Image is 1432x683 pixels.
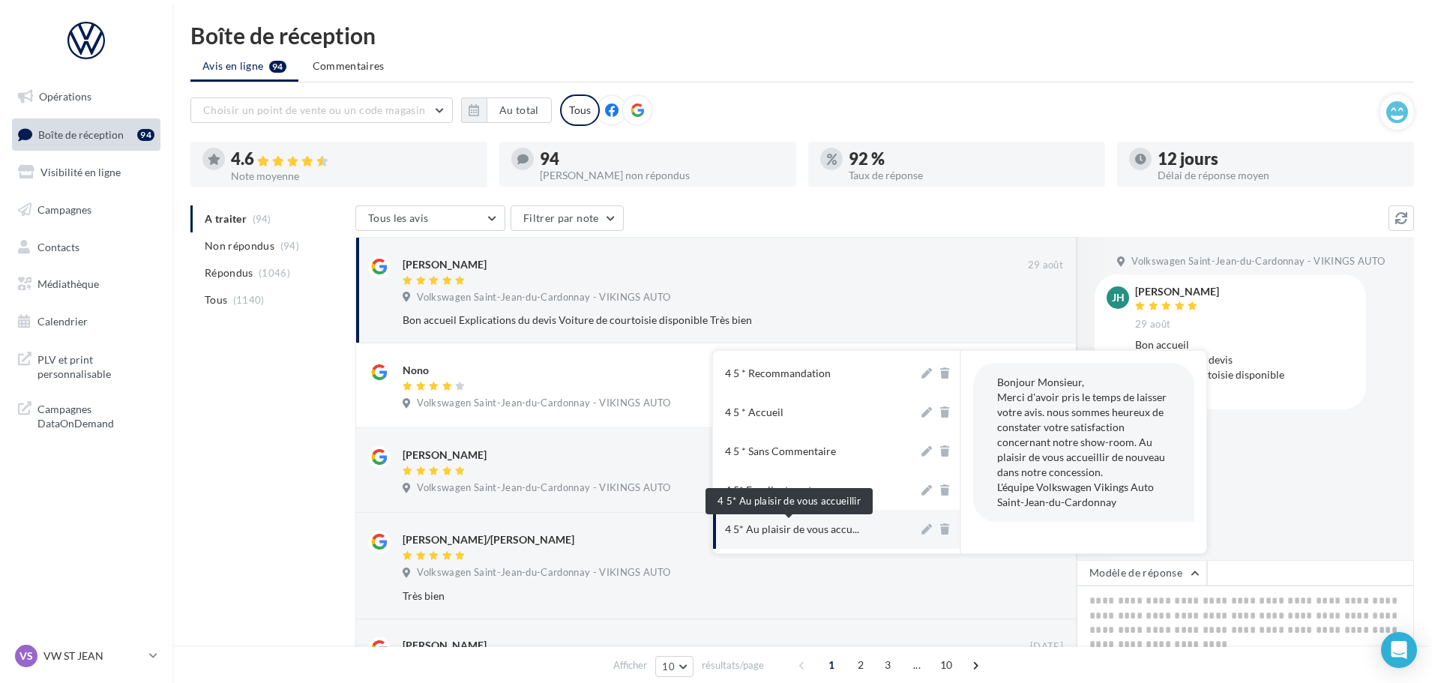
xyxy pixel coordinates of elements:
div: 4 5 * Accueil [725,405,783,420]
button: 4 5* Au plaisir de vous accu... [713,510,918,549]
div: Nono [403,363,429,378]
button: 10 [655,656,694,677]
span: 29 août [1028,259,1063,272]
div: [PERSON_NAME] non répondus [540,170,784,181]
span: [DATE] [1030,640,1063,654]
button: 4 5 * Sans Commentaire [713,432,918,471]
div: Taux de réponse [849,170,1093,181]
span: Non répondus [205,238,274,253]
a: Boîte de réception94 [9,118,163,151]
div: Note moyenne [231,171,475,181]
div: Tous [560,94,600,126]
span: 2 [849,653,873,677]
button: Au total [487,97,552,123]
a: Campagnes [9,194,163,226]
div: Délai de réponse moyen [1158,170,1402,181]
div: 12 jours [1158,151,1402,167]
span: Afficher [613,658,647,673]
span: Contacts [37,240,79,253]
span: Volkswagen Saint-Jean-du-Cardonnay - VIKINGS AUTO [1131,255,1385,268]
div: [PERSON_NAME] [403,638,487,653]
span: VS [19,649,33,664]
span: résultats/page [702,658,764,673]
div: Bon accueil Explications du devis Voiture de courtoisie disponible Très bien [1135,337,1354,397]
span: ... [905,653,929,677]
button: Choisir un point de vente ou un code magasin [190,97,453,123]
span: Boîte de réception [38,127,124,140]
div: 4.6 [231,151,475,168]
a: PLV et print personnalisable [9,343,163,388]
a: VS VW ST JEAN [12,642,160,670]
span: 3 [876,653,900,677]
span: Opérations [39,90,91,103]
span: Tous [205,292,227,307]
div: Bon accueil Explications du devis Voiture de courtoisie disponible Très bien [403,313,966,328]
div: Très bien [403,589,966,604]
span: Visibilité en ligne [40,166,121,178]
span: Choisir un point de vente ou un code magasin [203,103,425,116]
span: Volkswagen Saint-Jean-du-Cardonnay - VIKINGS AUTO [417,291,670,304]
span: 1 [819,653,843,677]
span: Répondus [205,265,253,280]
div: 94 [540,151,784,167]
a: Campagnes DataOnDemand [9,393,163,437]
span: JH [1112,290,1125,305]
span: (94) [280,240,299,252]
div: [PERSON_NAME] [403,448,487,463]
button: Filtrer par note [511,205,624,231]
div: Open Intercom Messenger [1381,632,1417,668]
span: PLV et print personnalisable [37,349,154,382]
button: Modèle de réponse [1077,560,1207,586]
div: Boîte de réception [190,24,1414,46]
span: 10 [662,661,675,673]
button: Tous les avis [355,205,505,231]
a: Opérations [9,81,163,112]
div: 92 % [849,151,1093,167]
a: Visibilité en ligne [9,157,163,188]
span: Bonjour Monsieur, Merci d'avoir pris le temps de laisser votre avis. nous sommes heureux de const... [997,376,1167,508]
div: [PERSON_NAME] [403,257,487,272]
span: 29 août [1135,318,1170,331]
span: Volkswagen Saint-Jean-du-Cardonnay - VIKINGS AUTO [417,397,670,410]
div: [PERSON_NAME] [1135,286,1219,297]
div: 94 [137,129,154,141]
span: Médiathèque [37,277,99,290]
button: Au total [461,97,552,123]
div: 4 5 * Recommandation [725,366,831,381]
span: Campagnes [37,203,91,216]
a: Médiathèque [9,268,163,300]
span: (1046) [259,267,290,279]
div: 4 5* Au plaisir de vous accueillir [706,488,873,514]
span: Tous les avis [368,211,429,224]
span: Campagnes DataOnDemand [37,399,154,431]
p: VW ST JEAN [43,649,143,664]
span: Volkswagen Saint-Jean-du-Cardonnay - VIKINGS AUTO [417,566,670,580]
span: Commentaires [313,58,385,73]
div: [PERSON_NAME]/[PERSON_NAME] [403,532,574,547]
button: 4 5* Excellente note [713,471,918,510]
a: Calendrier [9,306,163,337]
div: 4 5 * Sans Commentaire [725,444,836,459]
span: 10 [934,653,959,677]
div: 4 5* Excellente note [725,483,817,498]
button: 4 5 * Accueil [713,393,918,432]
a: Contacts [9,232,163,263]
span: Volkswagen Saint-Jean-du-Cardonnay - VIKINGS AUTO [417,481,670,495]
span: (1140) [233,294,265,306]
span: Calendrier [37,315,88,328]
span: 4 5* Au plaisir de vous accu... [725,522,859,537]
button: 4 5 * Recommandation [713,354,918,393]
